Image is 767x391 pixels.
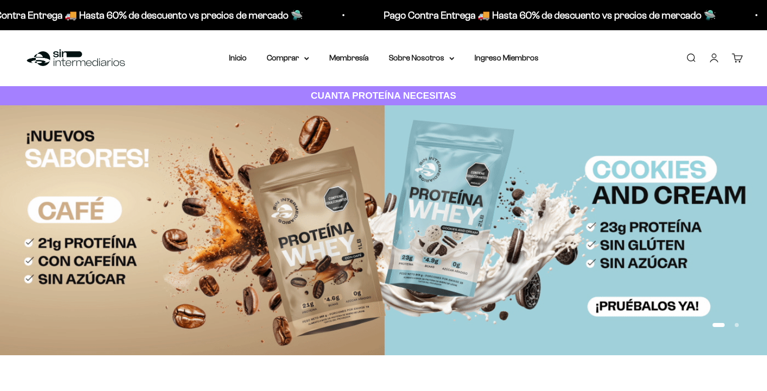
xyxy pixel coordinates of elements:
strong: CUANTA PROTEÍNA NECESITAS [311,90,456,101]
a: Inicio [229,53,247,62]
a: Membresía [329,53,369,62]
a: Ingreso Miembros [475,53,539,62]
p: Pago Contra Entrega 🚚 Hasta 60% de descuento vs precios de mercado 🛸 [378,7,711,23]
summary: Sobre Nosotros [389,51,454,64]
summary: Comprar [267,51,309,64]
